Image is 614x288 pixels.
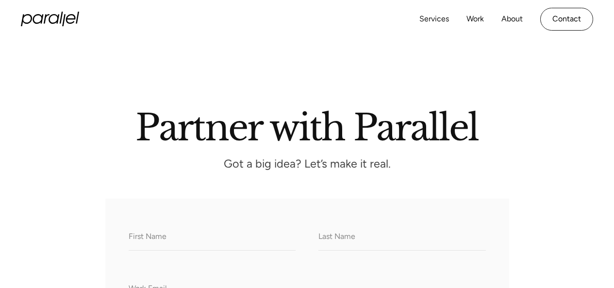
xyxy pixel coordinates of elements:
[501,12,523,26] a: About
[540,8,593,31] a: Contact
[466,12,484,26] a: Work
[318,224,486,251] input: Last Name
[419,12,449,26] a: Services
[50,111,564,141] h2: Partner with Parallel
[21,12,79,26] a: home
[162,160,453,168] p: Got a big idea? Let’s make it real.
[129,224,296,251] input: First Name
